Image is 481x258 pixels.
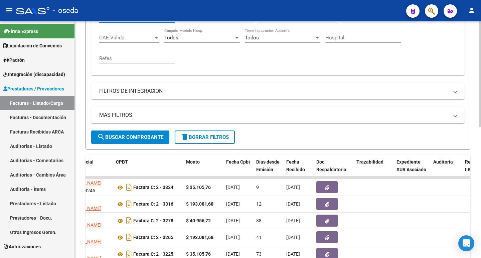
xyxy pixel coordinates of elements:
datatable-header-cell: Expediente SUR Asociado [394,155,431,184]
span: 12 [256,201,262,207]
span: Doc Respaldatoria [316,159,346,172]
strong: Factura C: 2 - 3278 [133,218,173,224]
strong: $ 35.105,76 [186,251,211,257]
mat-panel-title: FILTROS DE INTEGRACION [99,87,449,95]
span: 73 [256,251,262,257]
span: Liquidación de Convenios [3,42,62,49]
span: Expediente SUR Asociado [396,159,426,172]
i: Descargar documento [125,182,133,193]
span: Días desde Emisión [256,159,280,172]
span: Firma Express [3,28,38,35]
mat-panel-title: MAS FILTROS [99,111,449,119]
span: 38 [256,218,262,223]
i: Descargar documento [125,199,133,209]
datatable-header-cell: Días desde Emisión [254,155,284,184]
mat-icon: person [468,6,476,14]
span: Todos [245,35,259,41]
datatable-header-cell: Razón Social [63,155,113,184]
span: Fecha Cpbt [226,159,250,165]
span: [DATE] [226,185,240,190]
datatable-header-cell: Auditoria [431,155,462,184]
mat-icon: menu [5,6,13,14]
span: 9 [256,185,259,190]
span: [DATE] [226,235,240,240]
strong: $ 193.081,68 [186,235,213,240]
datatable-header-cell: Trazabilidad [354,155,394,184]
span: Borrar Filtros [181,134,229,140]
span: CAE Válido [99,35,153,41]
span: [DATE] [286,218,300,223]
span: Prestadores / Proveedores [3,85,64,92]
strong: $ 40.956,72 [186,218,211,223]
strong: $ 193.081,68 [186,201,213,207]
mat-expansion-panel-header: MAS FILTROS [91,107,465,123]
span: [DATE] [226,218,240,223]
span: Fecha Recibido [286,159,305,172]
span: [DATE] [226,251,240,257]
div: 20168778245 [66,180,111,194]
i: Descargar documento [125,215,133,226]
mat-icon: search [97,133,105,141]
span: [DATE] [286,235,300,240]
div: 20168778245 [66,230,111,244]
span: Integración (discapacidad) [3,71,65,78]
strong: Factura C: 2 - 3265 [133,235,173,240]
span: Monto [186,159,200,165]
span: 41 [256,235,262,240]
span: [DATE] [226,201,240,207]
span: - oseda [53,3,78,18]
span: CPBT [116,159,128,165]
span: Trazabilidad [356,159,383,165]
mat-expansion-panel-header: FILTROS DE INTEGRACION [91,83,465,99]
span: Todos [164,35,178,41]
i: Descargar documento [125,232,133,243]
strong: Factura C: 2 - 3324 [133,185,173,190]
span: [DATE] [286,201,300,207]
datatable-header-cell: Doc Respaldatoria [314,155,354,184]
span: [DATE] [286,185,300,190]
strong: Factura C: 2 - 3316 [133,202,173,207]
datatable-header-cell: Fecha Recibido [284,155,314,184]
mat-icon: delete [181,133,189,141]
div: 20168778245 [66,214,111,228]
span: [DATE] [286,251,300,257]
div: 20168778245 [66,197,111,211]
div: Open Intercom Messenger [458,235,474,251]
datatable-header-cell: CPBT [113,155,183,184]
datatable-header-cell: Monto [183,155,223,184]
datatable-header-cell: Fecha Cpbt [223,155,254,184]
span: Padrón [3,56,25,64]
span: Buscar Comprobante [97,134,163,140]
strong: Factura C: 2 - 3225 [133,252,173,257]
span: Auditoria [433,159,453,165]
button: Buscar Comprobante [91,131,169,144]
span: Autorizaciones [3,243,41,250]
strong: $ 35.105,76 [186,185,211,190]
button: Borrar Filtros [175,131,235,144]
